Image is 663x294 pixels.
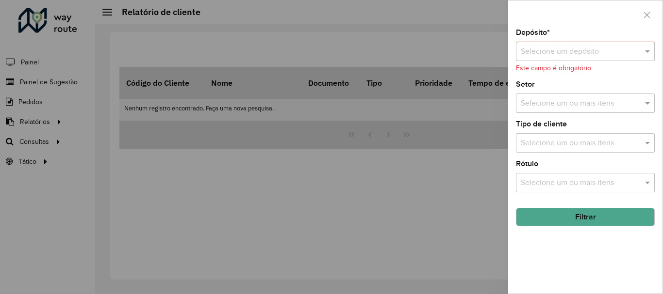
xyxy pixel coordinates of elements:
label: Setor [516,78,535,90]
label: Tipo de cliente [516,118,567,130]
label: Depósito [516,27,550,38]
label: Rótulo [516,158,538,170]
formly-validation-message: Este campo é obrigatório [516,64,591,72]
button: Filtrar [516,208,655,226]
